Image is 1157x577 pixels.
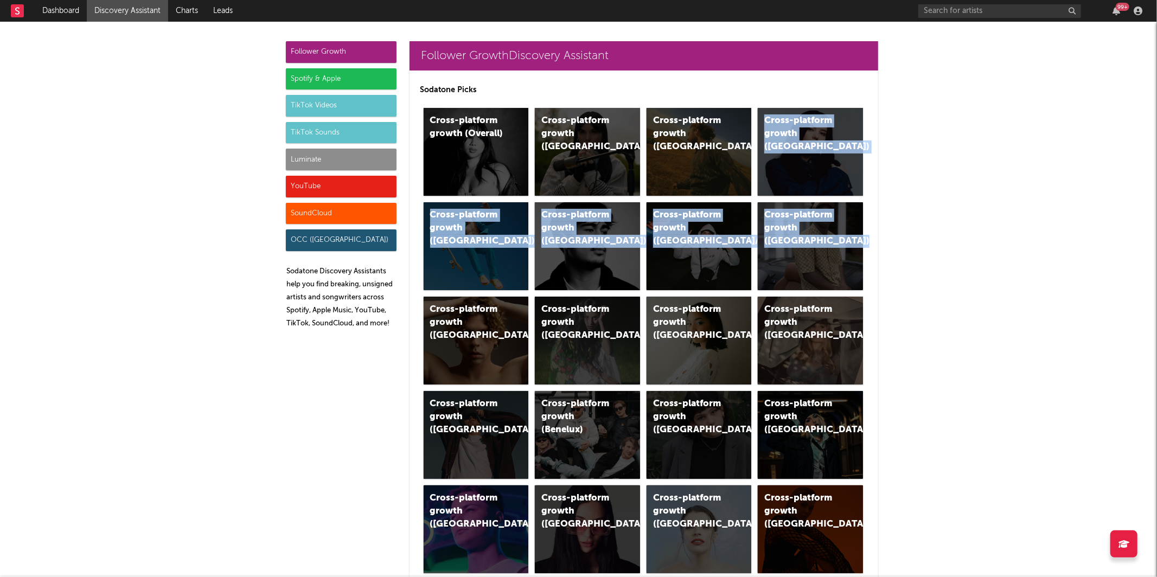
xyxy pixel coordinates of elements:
a: Cross-platform growth ([GEOGRAPHIC_DATA]) [758,391,863,479]
div: Luminate [286,149,397,170]
a: Cross-platform growth ([GEOGRAPHIC_DATA]) [758,485,863,573]
a: Follower GrowthDiscovery Assistant [410,41,878,70]
a: Cross-platform growth ([GEOGRAPHIC_DATA]) [424,297,529,384]
div: Cross-platform growth ([GEOGRAPHIC_DATA]) [430,398,504,437]
a: Cross-platform growth ([GEOGRAPHIC_DATA]) [758,108,863,196]
a: Cross-platform growth ([GEOGRAPHIC_DATA]) [424,485,529,573]
a: Cross-platform growth ([GEOGRAPHIC_DATA]) [535,485,640,573]
div: Cross-platform growth ([GEOGRAPHIC_DATA]) [653,303,727,342]
div: Cross-platform growth ([GEOGRAPHIC_DATA]) [764,114,838,153]
div: Cross-platform growth ([GEOGRAPHIC_DATA]) [653,114,727,153]
div: Cross-platform growth ([GEOGRAPHIC_DATA]) [764,303,838,342]
div: 99 + [1116,3,1129,11]
div: Cross-platform growth ([GEOGRAPHIC_DATA]) [653,398,727,437]
div: Cross-platform growth ([GEOGRAPHIC_DATA]) [541,209,615,248]
div: Cross-platform growth ([GEOGRAPHIC_DATA]) [653,492,727,531]
a: Cross-platform growth ([GEOGRAPHIC_DATA]) [758,202,863,290]
div: Follower Growth [286,41,397,63]
a: Cross-platform growth ([GEOGRAPHIC_DATA]) [424,202,529,290]
div: Cross-platform growth ([GEOGRAPHIC_DATA]) [541,303,615,342]
p: Sodatone Picks [420,84,867,97]
input: Search for artists [918,4,1081,18]
a: Cross-platform growth ([GEOGRAPHIC_DATA]/GSA) [647,202,752,290]
div: Cross-platform growth ([GEOGRAPHIC_DATA]) [430,492,504,531]
div: Spotify & Apple [286,68,397,90]
a: Cross-platform growth ([GEOGRAPHIC_DATA]) [758,297,863,384]
div: TikTok Sounds [286,122,397,144]
a: Cross-platform growth ([GEOGRAPHIC_DATA]) [535,202,640,290]
a: Cross-platform growth ([GEOGRAPHIC_DATA]) [647,391,752,479]
div: SoundCloud [286,203,397,225]
div: Cross-platform growth (Overall) [430,114,504,140]
div: YouTube [286,176,397,197]
a: Cross-platform growth ([GEOGRAPHIC_DATA]) [535,297,640,384]
button: 99+ [1113,7,1120,15]
div: Cross-platform growth ([GEOGRAPHIC_DATA]) [430,303,504,342]
a: Cross-platform growth ([GEOGRAPHIC_DATA]) [647,485,752,573]
div: OCC ([GEOGRAPHIC_DATA]) [286,229,397,251]
div: Cross-platform growth ([GEOGRAPHIC_DATA]/GSA) [653,209,727,248]
a: Cross-platform growth ([GEOGRAPHIC_DATA]) [424,391,529,479]
div: TikTok Videos [286,95,397,117]
div: Cross-platform growth (Benelux) [541,398,615,437]
div: Cross-platform growth ([GEOGRAPHIC_DATA]) [541,492,615,531]
a: Cross-platform growth ([GEOGRAPHIC_DATA]) [535,108,640,196]
div: Cross-platform growth ([GEOGRAPHIC_DATA]) [541,114,615,153]
div: Cross-platform growth ([GEOGRAPHIC_DATA]) [764,209,838,248]
div: Cross-platform growth ([GEOGRAPHIC_DATA]) [764,492,838,531]
a: Cross-platform growth (Overall) [424,108,529,196]
a: Cross-platform growth ([GEOGRAPHIC_DATA]) [647,297,752,384]
a: Cross-platform growth ([GEOGRAPHIC_DATA]) [647,108,752,196]
a: Cross-platform growth (Benelux) [535,391,640,479]
div: Cross-platform growth ([GEOGRAPHIC_DATA]) [430,209,504,248]
div: Cross-platform growth ([GEOGRAPHIC_DATA]) [764,398,838,437]
p: Sodatone Discovery Assistants help you find breaking, unsigned artists and songwriters across Spo... [287,265,397,330]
